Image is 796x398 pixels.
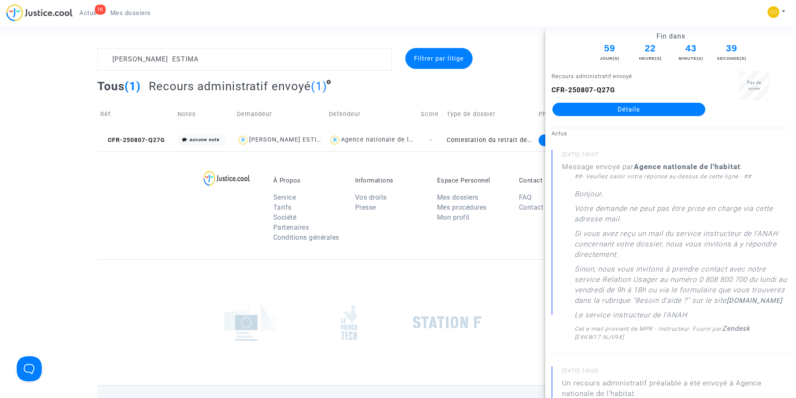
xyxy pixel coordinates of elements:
[97,99,175,129] td: Réf.
[575,228,790,264] p: Si vous avez reçu un mail du service instructeur de l’ANAH concernant votre dossier, nous vous in...
[273,213,297,221] a: Société
[125,79,141,93] span: (1)
[552,103,705,116] a: Détails
[355,203,376,211] a: Presse
[575,334,624,340] span: [E4KW17-NJV94]
[273,177,343,184] p: À Propos
[311,79,327,93] span: (1)
[234,99,326,129] td: Demandeur
[444,129,536,151] td: Contestation du retrait de [PERSON_NAME] par l'ANAH (mandataire)
[444,99,536,129] td: Type de dossier
[430,137,432,144] span: -
[552,130,567,137] small: Actus
[676,41,706,56] span: 43
[562,367,790,378] small: [DATE] 14h35
[437,177,506,184] p: Espace Personnel
[519,177,588,184] p: Contact
[589,31,752,41] div: Fin dans
[676,56,706,61] div: Minute(s)
[437,203,487,211] a: Mes procédures
[100,137,165,144] span: CFR-250807-Q27G
[175,99,234,129] td: Notes
[73,7,104,19] a: 1KActus
[562,151,790,162] small: [DATE] 14h37
[727,297,782,304] a: [DOMAIN_NAME]
[717,41,747,56] span: 39
[79,9,97,17] span: Actus
[329,134,341,146] img: icon-user.svg
[355,193,387,201] a: Vos droits
[95,5,106,15] div: 1K
[595,56,625,61] div: Jour(s)
[273,193,296,201] a: Service
[575,310,687,324] p: Le service instructeur de l’ANAH
[413,316,482,329] img: stationf.png
[273,233,339,241] a: Conditions générales
[203,171,250,186] img: logo-lg.svg
[189,137,219,142] i: aucune note
[747,80,761,91] span: Pas de score
[636,56,666,61] div: Heure(s)
[575,189,603,203] p: Bonjour,
[437,193,478,201] a: Mes dossiers
[595,41,625,56] span: 59
[768,6,779,18] img: 84a266a8493598cb3cce1313e02c3431
[539,134,606,146] div: Recours administratif
[519,203,544,211] a: Contact
[326,99,418,129] td: Defendeur
[273,223,309,231] a: Partenaires
[237,134,249,146] img: icon-user.svg
[224,304,277,341] img: europe_commision.png
[341,136,433,143] div: Agence nationale de l'habitat
[273,203,292,211] a: Tarifs
[519,193,532,201] a: FAQ
[562,162,790,341] div: Message envoyé par :
[634,162,740,171] b: Agence nationale de l'habitat
[575,203,790,228] p: Votre demande ne peut pas être prise en charge via cette adresse mail.
[6,4,73,21] img: jc-logo.svg
[104,7,158,19] a: Mes dossiers
[97,79,125,93] span: Tous
[575,324,790,333] div: Cet e-mail provient de MPR - Instructeur. Fourni par
[341,305,357,340] img: french_tech.png
[414,55,464,62] span: Filtrer par litige
[536,99,616,129] td: Phase
[249,136,327,143] div: [PERSON_NAME] ESTIMA
[717,56,747,61] div: Seconde(s)
[575,172,790,180] div: ##- Veuillez saisir votre réponse au-dessus de cette ligne - ##
[722,324,750,332] a: Zendesk
[552,86,615,94] b: CFR-250807-Q27G
[149,79,311,93] span: Recours administratif envoyé
[437,213,470,221] a: Mon profil
[17,356,42,381] iframe: Help Scout Beacon - Open
[575,264,790,310] p: Sinon, nous vous invitons à prendre contact avec notre service Relation Usager au numéro 0 808 80...
[110,9,151,17] span: Mes dossiers
[636,41,666,56] span: 22
[552,73,632,79] small: Recours administratif envoyé
[355,177,425,184] p: Informations
[418,99,444,129] td: Score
